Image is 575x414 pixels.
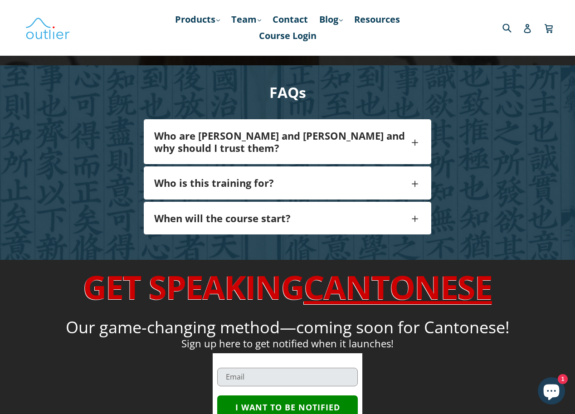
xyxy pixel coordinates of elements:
[66,316,510,338] span: Our game-changing method—coming soon for Cantonese!
[154,177,409,189] h4: Who is this training for?
[227,11,266,28] a: Team
[350,11,404,28] a: Resources
[154,212,409,224] h4: When will the course start?
[268,11,312,28] a: Contact
[217,368,358,386] input: Email
[304,264,492,309] u: CANTONESE
[75,267,500,306] h1: GET SPEAKING
[171,11,224,28] a: Products
[154,130,409,154] h4: Who are [PERSON_NAME] and [PERSON_NAME] and why should I trust them?
[535,377,568,407] inbox-online-store-chat: Shopify online store chat
[254,28,321,44] a: Course Login
[25,15,70,41] img: Outlier Linguistics
[500,18,525,37] input: Search
[315,11,347,28] a: Blog
[181,336,394,350] span: Sign up here to get notified when it launches!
